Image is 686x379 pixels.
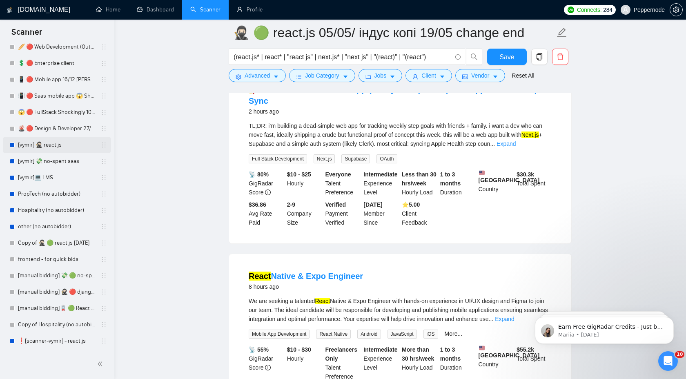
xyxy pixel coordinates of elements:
[517,346,534,353] b: $ 55.2k
[18,120,96,137] a: 🌋 🔴 Design & Developer 27/01 Illia profile
[363,201,382,208] b: [DATE]
[515,170,553,197] div: Total Spent
[100,142,107,148] span: holder
[440,346,461,362] b: 1 to 3 months
[249,201,266,208] b: $36.86
[96,6,120,13] a: homeHome
[245,71,270,80] span: Advanced
[100,174,107,181] span: holder
[479,345,540,359] b: [GEOGRAPHIC_DATA]
[18,104,96,120] a: 😱 🔴 FullStack Shockingly 10/01 V2
[462,74,468,80] span: idcard
[249,272,271,281] mark: React
[100,125,107,132] span: holder
[521,132,539,138] mark: Next.js
[670,7,682,13] span: setting
[421,71,436,80] span: Client
[489,316,494,322] span: ...
[100,60,107,67] span: holder
[18,251,96,268] a: frontend - for quick bids
[18,235,96,251] a: Copy of 🥷🏻 🟢 react.js [DATE]
[249,171,269,178] b: 📡 80%
[237,6,263,13] a: userProfile
[18,284,96,300] a: [manual bidding] 🥷🏻 🔴 django [DATE]
[402,346,434,362] b: More than 30 hrs/week
[440,171,461,187] b: 1 to 3 months
[479,170,485,176] img: 🇺🇸
[479,345,485,351] img: 🇺🇸
[18,153,96,169] a: [vymir] 💸 no-spent saas
[249,154,307,163] span: Full Stack Development
[100,272,107,279] span: holder
[316,330,351,339] span: React Native
[18,88,96,104] a: 📳 🔴 Saas mobile app 😱 Shockingly 10/01
[324,170,362,197] div: Talent Preference
[455,54,461,60] span: info-circle
[324,200,362,227] div: Payment Verified
[100,109,107,116] span: holder
[517,171,534,178] b: $ 30.3k
[670,7,683,13] a: setting
[343,74,348,80] span: caret-down
[249,297,552,323] div: We are seeking a talented Native & Expo Engineer with hands-on experience in UI/UX design and Fig...
[285,200,324,227] div: Company Size
[100,305,107,312] span: holder
[325,171,351,178] b: Everyone
[557,27,567,38] span: edit
[305,71,339,80] span: Job Category
[466,53,482,60] span: search
[18,137,96,153] a: [vymir] 🥷🏻 react.js
[287,346,311,353] b: $10 - $30
[100,207,107,214] span: holder
[100,191,107,197] span: holder
[439,170,477,197] div: Duration
[247,200,285,227] div: Avg Rate Paid
[265,365,271,370] span: info-circle
[18,169,96,186] a: [vymir]💻 LMS
[390,74,395,80] span: caret-down
[18,218,96,235] a: other (no autobidder)
[388,330,417,339] span: JavaScript
[359,69,403,82] button: folderJobscaret-down
[265,189,271,195] span: info-circle
[100,289,107,295] span: holder
[18,39,96,55] a: 🥖 🔴 Web Development (Outsource)
[234,52,452,62] input: Search Freelance Jobs...
[374,71,387,80] span: Jobs
[229,69,286,82] button: settingAdvancedcaret-down
[100,240,107,246] span: holder
[247,170,285,197] div: GigRadar Score
[479,170,540,183] b: [GEOGRAPHIC_DATA]
[18,71,96,88] a: 📱 🔴 Mobile app 16/12 [PERSON_NAME]'s change
[315,298,330,304] mark: React
[285,170,324,197] div: Hourly
[455,69,505,82] button: idcardVendorcaret-down
[100,256,107,263] span: holder
[512,71,534,80] a: Reset All
[568,7,574,13] img: upwork-logo.png
[492,74,498,80] span: caret-down
[249,121,552,148] div: TL;DR: i’m building a dead-simple web app for tracking weekly step goals with friends + family. i...
[675,351,684,358] span: 10
[18,202,96,218] a: Hospitality (no autobidder)
[466,49,482,65] button: search
[137,6,174,13] a: dashboardDashboard
[670,3,683,16] button: setting
[499,52,514,62] span: Save
[495,316,514,322] a: Expand
[477,170,515,197] div: Country
[249,107,552,116] div: 2 hours ago
[552,49,568,65] button: delete
[341,154,370,163] span: Supabase
[100,158,107,165] span: holder
[376,154,397,163] span: OAuth
[18,300,96,317] a: [manual bidding]🪫 🟢 React Native old tweaked 05.05 індус копі
[577,5,601,14] span: Connects:
[445,330,463,337] a: More...
[249,272,363,281] a: ReactNative & Expo Engineer
[100,321,107,328] span: holder
[531,49,548,65] button: copy
[362,200,400,227] div: Member Since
